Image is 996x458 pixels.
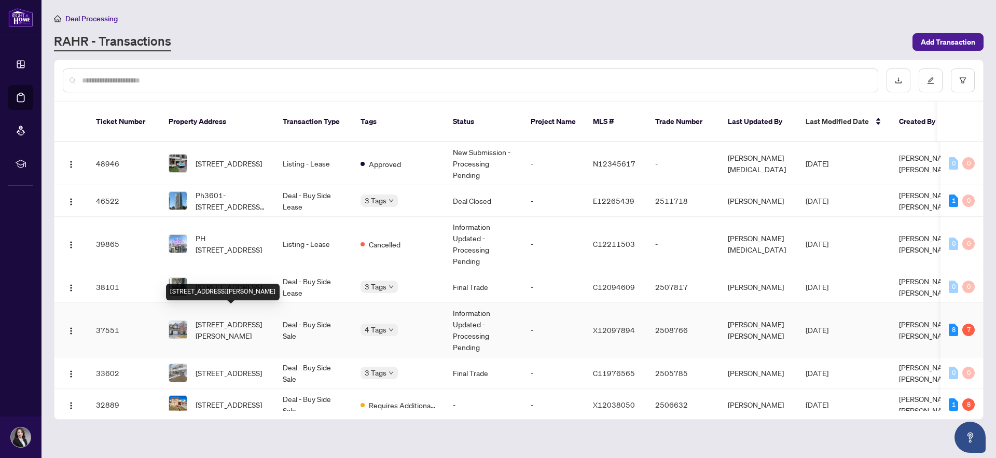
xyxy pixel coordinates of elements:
[647,389,720,421] td: 2506632
[806,368,828,378] span: [DATE]
[887,68,910,92] button: download
[389,370,394,376] span: down
[720,271,797,303] td: [PERSON_NAME]
[647,102,720,142] th: Trade Number
[196,281,262,293] span: [STREET_ADDRESS]
[365,324,386,336] span: 4 Tags
[720,185,797,217] td: [PERSON_NAME]
[899,394,955,415] span: [PERSON_NAME] [PERSON_NAME]
[169,364,187,382] img: thumbnail-img
[522,389,585,421] td: -
[806,116,869,127] span: Last Modified Date
[54,33,171,51] a: RAHR - Transactions
[899,153,955,174] span: [PERSON_NAME] [PERSON_NAME]
[65,14,118,23] span: Deal Processing
[806,282,828,292] span: [DATE]
[67,327,75,335] img: Logo
[196,189,266,212] span: Ph3601-[STREET_ADDRESS][PERSON_NAME]
[67,401,75,410] img: Logo
[389,284,394,289] span: down
[196,367,262,379] span: [STREET_ADDRESS]
[445,357,522,389] td: Final Trade
[169,396,187,413] img: thumbnail-img
[88,357,160,389] td: 33602
[797,102,891,142] th: Last Modified Date
[593,325,635,335] span: X12097894
[951,68,975,92] button: filter
[522,271,585,303] td: -
[949,238,958,250] div: 0
[54,15,61,22] span: home
[169,278,187,296] img: thumbnail-img
[169,192,187,210] img: thumbnail-img
[196,232,266,255] span: PH [STREET_ADDRESS]
[274,389,352,421] td: Deal - Buy Side Sale
[88,142,160,185] td: 48946
[445,389,522,421] td: -
[67,284,75,292] img: Logo
[921,34,975,50] span: Add Transaction
[274,142,352,185] td: Listing - Lease
[912,33,984,51] button: Add Transaction
[445,102,522,142] th: Status
[88,389,160,421] td: 32889
[949,398,958,411] div: 1
[962,398,975,411] div: 8
[585,102,647,142] th: MLS #
[63,192,79,209] button: Logo
[274,217,352,271] td: Listing - Lease
[522,102,585,142] th: Project Name
[522,303,585,357] td: -
[806,325,828,335] span: [DATE]
[369,158,401,170] span: Approved
[593,400,635,409] span: X12038050
[593,159,635,168] span: N12345617
[647,217,720,271] td: -
[445,217,522,271] td: Information Updated - Processing Pending
[895,77,902,84] span: download
[88,102,160,142] th: Ticket Number
[369,399,436,411] span: Requires Additional Docs
[899,233,955,254] span: [PERSON_NAME] [PERSON_NAME]
[522,142,585,185] td: -
[647,185,720,217] td: 2511718
[899,320,955,340] span: [PERSON_NAME] [PERSON_NAME]
[445,271,522,303] td: Final Trade
[919,68,943,92] button: edit
[63,155,79,172] button: Logo
[365,367,386,379] span: 3 Tags
[899,276,955,297] span: [PERSON_NAME] [PERSON_NAME]
[962,238,975,250] div: 0
[196,399,262,410] span: [STREET_ADDRESS]
[365,281,386,293] span: 3 Tags
[196,318,266,341] span: [STREET_ADDRESS][PERSON_NAME]
[647,271,720,303] td: 2507817
[445,303,522,357] td: Information Updated - Processing Pending
[720,217,797,271] td: [PERSON_NAME][MEDICAL_DATA]
[365,195,386,206] span: 3 Tags
[445,142,522,185] td: New Submission - Processing Pending
[67,370,75,378] img: Logo
[274,271,352,303] td: Deal - Buy Side Lease
[67,160,75,169] img: Logo
[806,239,828,248] span: [DATE]
[949,157,958,170] div: 0
[959,77,966,84] span: filter
[389,327,394,332] span: down
[166,284,280,300] div: [STREET_ADDRESS][PERSON_NAME]
[647,142,720,185] td: -
[274,303,352,357] td: Deal - Buy Side Sale
[274,185,352,217] td: Deal - Buy Side Lease
[927,77,934,84] span: edit
[522,357,585,389] td: -
[63,396,79,413] button: Logo
[962,281,975,293] div: 0
[962,324,975,336] div: 7
[274,102,352,142] th: Transaction Type
[647,357,720,389] td: 2505785
[11,427,31,447] img: Profile Icon
[67,241,75,249] img: Logo
[962,157,975,170] div: 0
[63,235,79,252] button: Logo
[647,303,720,357] td: 2508766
